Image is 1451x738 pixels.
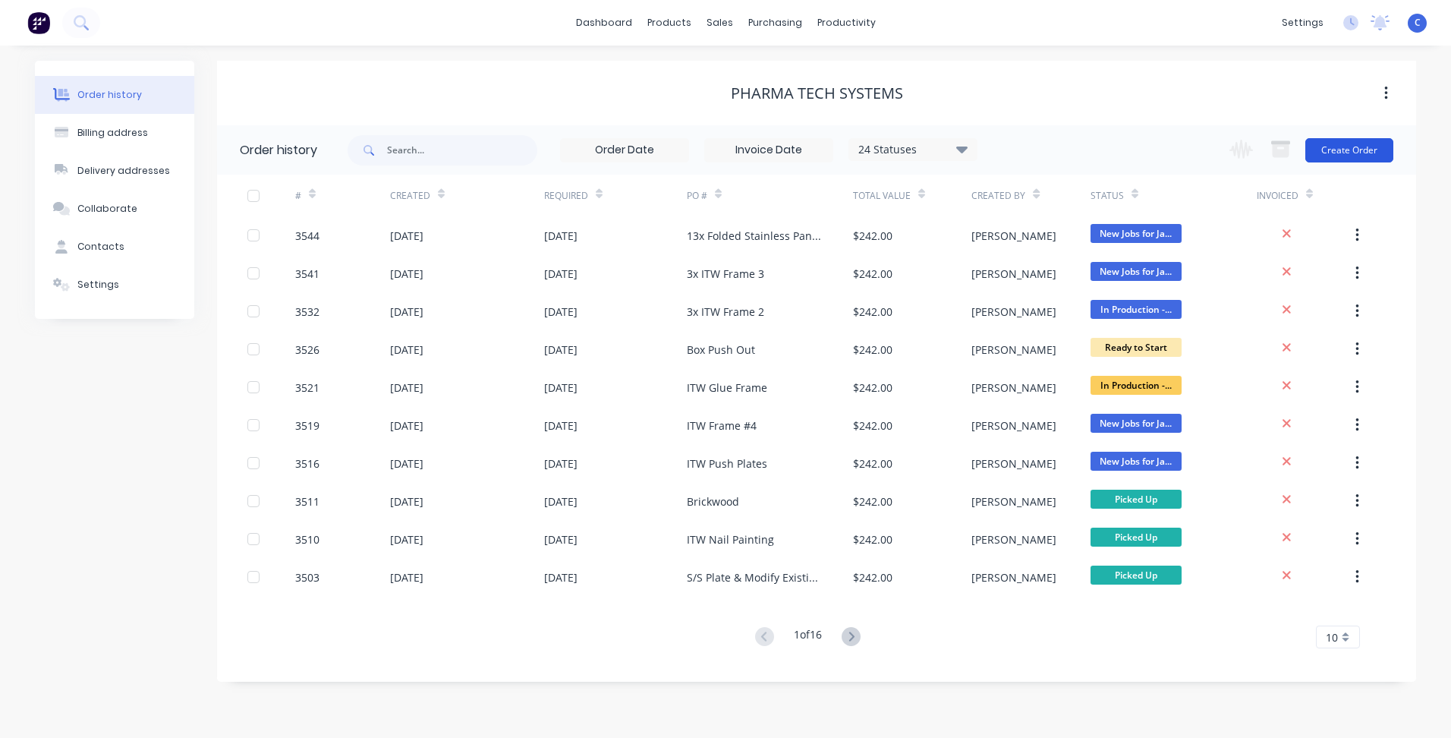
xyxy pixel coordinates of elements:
[971,189,1025,203] div: Created By
[35,152,194,190] button: Delivery addresses
[971,531,1056,547] div: [PERSON_NAME]
[295,531,319,547] div: 3510
[853,418,892,434] div: $242.00
[544,456,578,471] div: [DATE]
[390,228,423,244] div: [DATE]
[1326,629,1338,645] span: 10
[295,418,319,434] div: 3519
[687,456,767,471] div: ITW Push Plates
[1274,11,1331,34] div: settings
[544,266,578,282] div: [DATE]
[390,456,423,471] div: [DATE]
[77,88,142,102] div: Order history
[240,141,317,159] div: Order history
[1091,300,1182,319] span: In Production -...
[1091,452,1182,471] span: New Jobs for Ja...
[687,175,853,216] div: PO #
[1091,189,1124,203] div: Status
[295,175,390,216] div: #
[687,189,707,203] div: PO #
[27,11,50,34] img: Factory
[687,304,764,320] div: 3x ITW Frame 2
[544,569,578,585] div: [DATE]
[561,139,688,162] input: Order Date
[544,189,588,203] div: Required
[568,11,640,34] a: dashboard
[849,141,977,158] div: 24 Statuses
[853,494,892,509] div: $242.00
[1091,262,1182,281] span: New Jobs for Ja...
[971,418,1056,434] div: [PERSON_NAME]
[390,189,430,203] div: Created
[390,494,423,509] div: [DATE]
[853,342,892,358] div: $242.00
[544,380,578,396] div: [DATE]
[1091,224,1182,243] span: New Jobs for Ja...
[35,114,194,152] button: Billing address
[687,228,823,244] div: 13x Folded Stainless Panels
[544,531,578,547] div: [DATE]
[390,380,423,396] div: [DATE]
[971,456,1056,471] div: [PERSON_NAME]
[853,456,892,471] div: $242.00
[1091,566,1182,585] span: Picked Up
[77,164,170,178] div: Delivery addresses
[1415,16,1421,30] span: C
[295,380,319,396] div: 3521
[1091,414,1182,433] span: New Jobs for Ja...
[1091,490,1182,509] span: Picked Up
[687,342,755,358] div: Box Push Out
[853,228,892,244] div: $242.00
[640,11,699,34] div: products
[390,304,423,320] div: [DATE]
[295,189,301,203] div: #
[853,569,892,585] div: $242.00
[853,266,892,282] div: $242.00
[687,380,767,396] div: ITW Glue Frame
[1091,376,1182,395] span: In Production -...
[544,342,578,358] div: [DATE]
[35,266,194,304] button: Settings
[295,342,319,358] div: 3526
[741,11,810,34] div: purchasing
[810,11,883,34] div: productivity
[687,569,823,585] div: S/S Plate & Modify Existing Plate
[1091,338,1182,357] span: Ready to Start
[853,304,892,320] div: $242.00
[35,76,194,114] button: Order history
[971,494,1056,509] div: [PERSON_NAME]
[971,266,1056,282] div: [PERSON_NAME]
[295,266,319,282] div: 3541
[794,626,822,648] div: 1 of 16
[295,304,319,320] div: 3532
[731,84,903,102] div: Pharma Tech Systems
[390,531,423,547] div: [DATE]
[971,228,1056,244] div: [PERSON_NAME]
[35,190,194,228] button: Collaborate
[853,175,971,216] div: Total Value
[1091,528,1182,547] span: Picked Up
[971,569,1056,585] div: [PERSON_NAME]
[705,139,833,162] input: Invoice Date
[295,569,319,585] div: 3503
[77,202,137,216] div: Collaborate
[390,175,544,216] div: Created
[699,11,741,34] div: sales
[544,304,578,320] div: [DATE]
[544,175,687,216] div: Required
[687,494,739,509] div: Brickwood
[1257,189,1298,203] div: Invoiced
[544,494,578,509] div: [DATE]
[295,456,319,471] div: 3516
[853,531,892,547] div: $242.00
[853,189,911,203] div: Total Value
[390,342,423,358] div: [DATE]
[295,228,319,244] div: 3544
[390,569,423,585] div: [DATE]
[971,380,1056,396] div: [PERSON_NAME]
[387,135,537,166] input: Search...
[1257,175,1352,216] div: Invoiced
[687,531,774,547] div: ITW Nail Painting
[853,380,892,396] div: $242.00
[971,304,1056,320] div: [PERSON_NAME]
